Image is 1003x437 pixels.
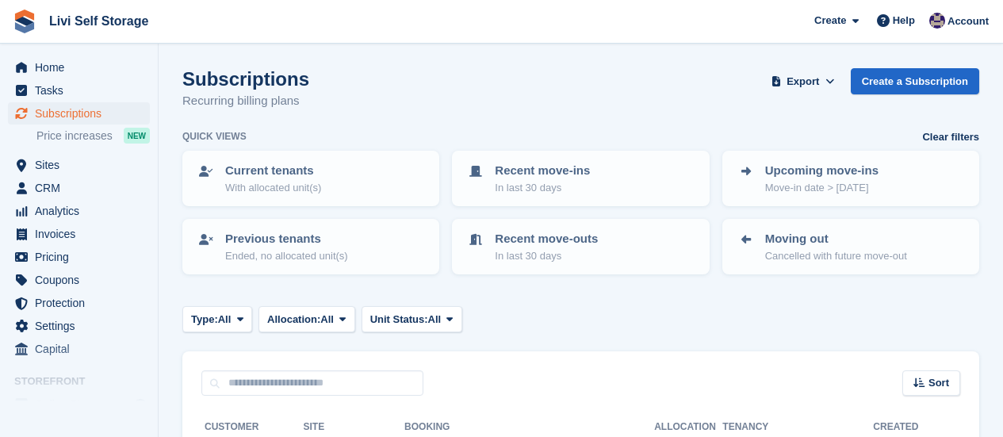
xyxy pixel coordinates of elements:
[225,180,321,196] p: With allocated unit(s)
[787,74,819,90] span: Export
[8,177,150,199] a: menu
[43,8,155,34] a: Livi Self Storage
[35,79,130,102] span: Tasks
[14,374,158,389] span: Storefront
[35,393,130,416] span: Online Store
[8,315,150,337] a: menu
[191,312,218,328] span: Type:
[8,246,150,268] a: menu
[8,154,150,176] a: menu
[182,306,252,332] button: Type: All
[182,92,309,110] p: Recurring billing plans
[8,102,150,125] a: menu
[8,223,150,245] a: menu
[35,292,130,314] span: Protection
[8,56,150,79] a: menu
[124,128,150,144] div: NEW
[8,200,150,222] a: menu
[814,13,846,29] span: Create
[8,269,150,291] a: menu
[35,315,130,337] span: Settings
[35,154,130,176] span: Sites
[35,200,130,222] span: Analytics
[765,230,907,248] p: Moving out
[724,220,978,273] a: Moving out Cancelled with future move-out
[36,128,113,144] span: Price increases
[495,248,598,264] p: In last 30 days
[8,292,150,314] a: menu
[495,230,598,248] p: Recent move-outs
[35,338,130,360] span: Capital
[8,393,150,416] a: menu
[765,162,879,180] p: Upcoming move-ins
[495,180,590,196] p: In last 30 days
[35,102,130,125] span: Subscriptions
[35,269,130,291] span: Coupons
[225,248,348,264] p: Ended, no allocated unit(s)
[893,13,915,29] span: Help
[928,375,949,391] span: Sort
[258,306,355,332] button: Allocation: All
[320,312,334,328] span: All
[8,79,150,102] a: menu
[35,177,130,199] span: CRM
[182,129,247,144] h6: Quick views
[8,338,150,360] a: menu
[454,152,707,205] a: Recent move-ins In last 30 days
[370,312,428,328] span: Unit Status:
[182,68,309,90] h1: Subscriptions
[218,312,232,328] span: All
[225,230,348,248] p: Previous tenants
[947,13,989,29] span: Account
[454,220,707,273] a: Recent move-outs In last 30 days
[13,10,36,33] img: stora-icon-8386f47178a22dfd0bd8f6a31ec36ba5ce8667c1dd55bd0f319d3a0aa187defe.svg
[225,162,321,180] p: Current tenants
[922,129,979,145] a: Clear filters
[267,312,320,328] span: Allocation:
[35,246,130,268] span: Pricing
[131,395,150,414] a: Preview store
[35,56,130,79] span: Home
[765,180,879,196] p: Move-in date > [DATE]
[428,312,442,328] span: All
[35,223,130,245] span: Invoices
[765,248,907,264] p: Cancelled with future move-out
[184,152,438,205] a: Current tenants With allocated unit(s)
[929,13,945,29] img: Jim
[184,220,438,273] a: Previous tenants Ended, no allocated unit(s)
[768,68,838,94] button: Export
[362,306,462,332] button: Unit Status: All
[495,162,590,180] p: Recent move-ins
[851,68,979,94] a: Create a Subscription
[36,127,150,144] a: Price increases NEW
[724,152,978,205] a: Upcoming move-ins Move-in date > [DATE]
